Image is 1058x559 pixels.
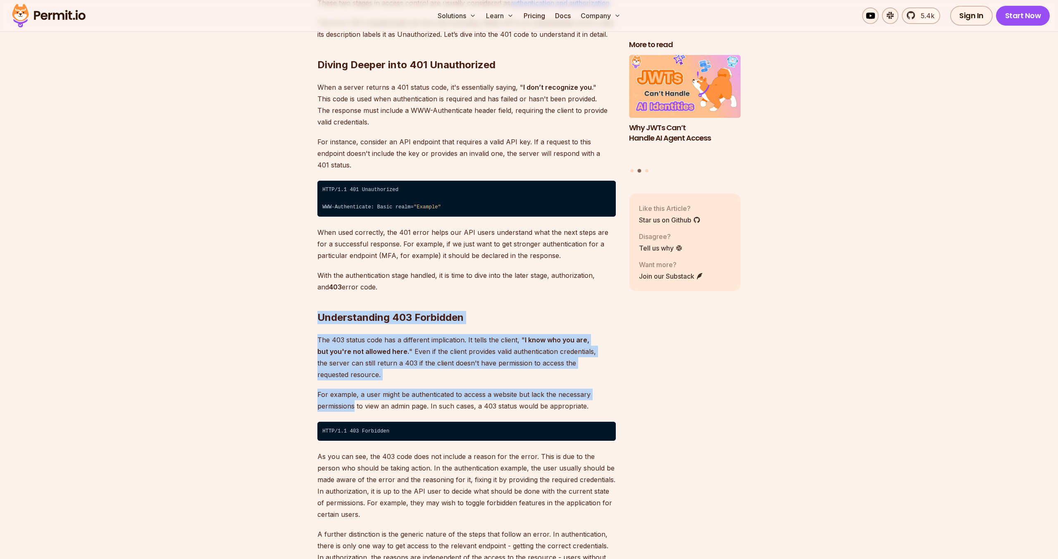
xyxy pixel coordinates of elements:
p: When a server returns a 401 status code, it's essentially saying, " ." This code is used when aut... [317,81,616,128]
h2: Understanding 403 Forbidden [317,278,616,324]
h3: Why JWTs Can’t Handle AI Agent Access [629,122,741,143]
a: Why JWTs Can’t Handle AI Agent AccessWhy JWTs Can’t Handle AI Agent Access [629,55,741,164]
h2: Diving Deeper into 401 Unauthorized [317,25,616,72]
p: When used correctly, the 401 error helps our API users understand what the next steps are for a s... [317,227,616,261]
strong: I don’t recognize you [523,83,592,91]
span: 5.4k [916,11,934,21]
a: Star us on Github [639,215,701,225]
p: The 403 status code has a different implication. It tells the client, " " Even if the client prov... [317,334,616,380]
button: Go to slide 2 [638,169,641,172]
span: "Example" [414,204,441,210]
a: Tell us why [639,243,683,253]
button: Solutions [434,7,479,24]
p: As you can see, the 403 code does not include a reason for the error. This is due to the person w... [317,451,616,520]
p: Want more? [639,259,703,269]
button: Go to slide 3 [645,169,648,172]
a: Pricing [520,7,548,24]
button: Company [577,7,624,24]
p: Like this Article? [639,203,701,213]
button: Go to slide 1 [630,169,634,172]
li: 2 of 3 [629,55,741,164]
button: Learn [483,7,517,24]
p: With the authentication stage handled, it is time to dive into the later stage, authorization, an... [317,270,616,293]
a: Start Now [996,6,1050,26]
p: Disagree? [639,231,683,241]
code: HTTP/1.1 403 Forbidden [317,422,616,441]
strong: 403 [329,283,342,291]
img: Permit logo [8,2,89,30]
a: Sign In [950,6,993,26]
p: For example, a user might be authenticated to access a website but lack the necessary permissions... [317,389,616,412]
img: Why JWTs Can’t Handle AI Agent Access [629,55,741,118]
p: For instance, consider an API endpoint that requires a valid API key. If a request to this endpoi... [317,136,616,171]
div: Posts [629,55,741,174]
h2: More to read [629,40,741,50]
a: Docs [552,7,574,24]
a: Join our Substack [639,271,703,281]
code: HTTP/1.1 401 Unauthorized ⁠ WWW-Authenticate: Basic realm= [317,181,616,217]
a: 5.4k [902,7,940,24]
